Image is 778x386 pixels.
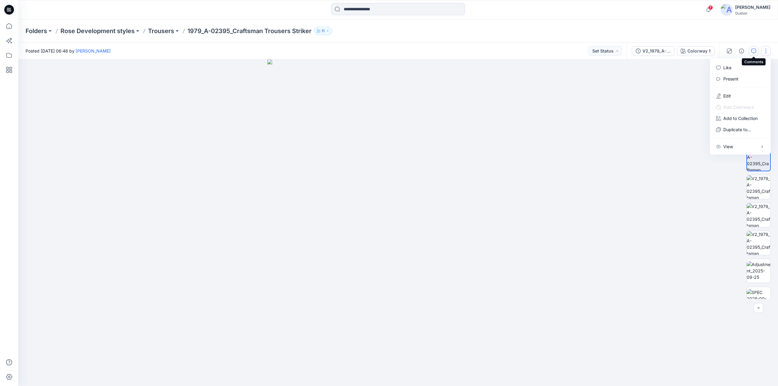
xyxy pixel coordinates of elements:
div: Guston [735,11,770,15]
img: eyJhbGciOiJIUzI1NiIsImtpZCI6IjAiLCJzbHQiOiJzZXMiLCJ0eXAiOiJKV1QifQ.eyJkYXRhIjp7InR5cGUiOiJzdG9yYW... [267,60,529,386]
p: Add to Collection [723,115,758,121]
a: [PERSON_NAME] [76,48,111,53]
button: V2_1979_A-02395_Craftsman Trousers Striker [632,46,674,56]
img: V2_1979_A-02395_Craftsman Trousers Striker_Colorway 1_Right [747,231,770,255]
a: Edit [723,93,731,99]
img: V2_1979_A-02395_Craftsman Trousers Striker_Colorway 1_Back [747,175,770,199]
div: [PERSON_NAME] [735,4,770,11]
a: Rose Development styles [60,27,135,35]
button: 11 [314,27,332,35]
img: V2_1979_A-02395_Craftsman Trousers Striker_Colorway 1_Front [747,148,770,171]
img: avatar [721,4,733,16]
p: 1979_A-02395_Craftsman Trousers Striker [188,27,312,35]
div: Colorway 1 [687,48,711,54]
a: Folders [26,27,47,35]
span: Posted [DATE] 06:46 by [26,48,111,54]
p: 11 [322,28,325,34]
p: Like [723,64,732,71]
img: SPEC 2025-09-26 095107 [747,289,770,308]
span: 7 [708,5,713,10]
p: View [723,143,733,150]
div: V2_1979_A-02395_Craftsman Trousers Striker [642,48,670,54]
a: Trousers [148,27,174,35]
button: Details [737,46,746,56]
img: V2_1979_A-02395_Craftsman Trousers Striker_Colorway 1_Left [747,203,770,227]
a: Present [723,76,738,82]
button: Colorway 1 [677,46,714,56]
img: Adjustment_2025-09-25 [747,261,770,280]
p: Duplicate to... [723,126,751,133]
